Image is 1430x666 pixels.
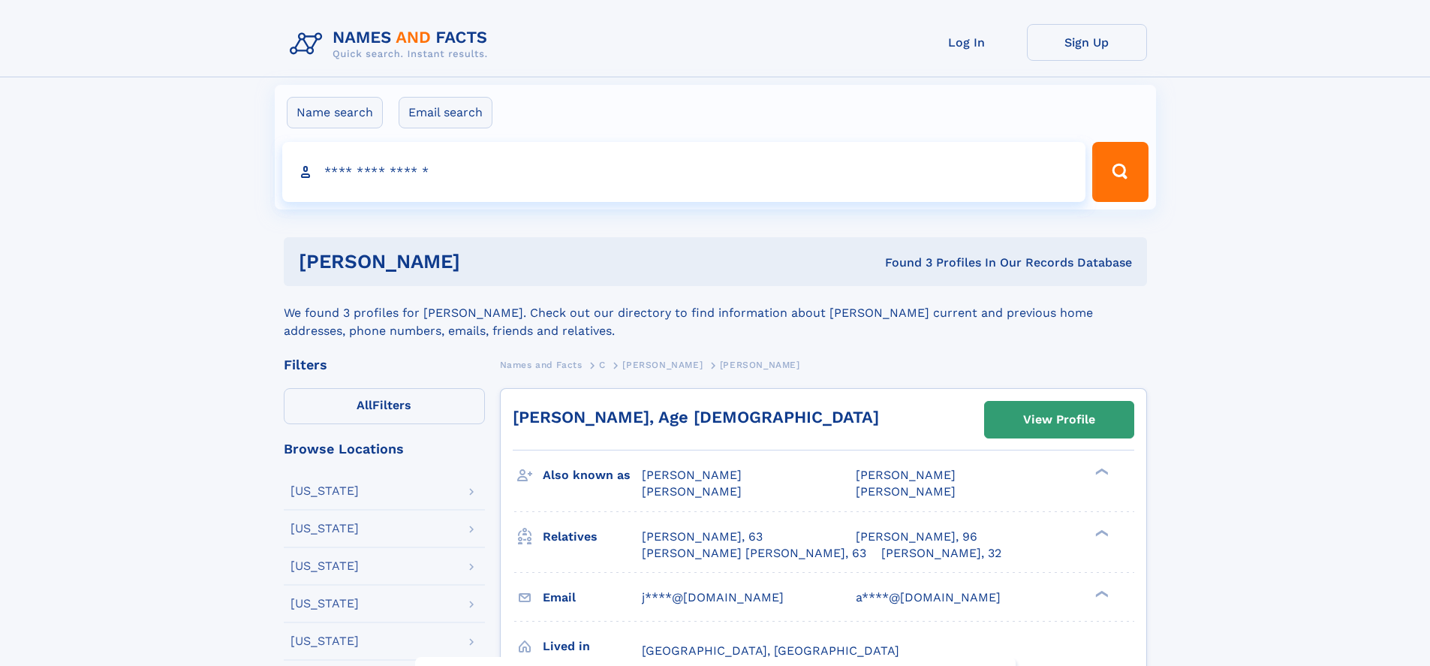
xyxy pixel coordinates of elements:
[513,408,879,426] a: [PERSON_NAME], Age [DEMOGRAPHIC_DATA]
[291,560,359,572] div: [US_STATE]
[856,529,977,545] a: [PERSON_NAME], 96
[299,252,673,271] h1: [PERSON_NAME]
[1091,528,1109,538] div: ❯
[284,442,485,456] div: Browse Locations
[291,485,359,497] div: [US_STATE]
[284,388,485,424] label: Filters
[673,255,1132,271] div: Found 3 Profiles In Our Records Database
[1023,402,1095,437] div: View Profile
[599,360,606,370] span: C
[543,524,642,550] h3: Relatives
[856,484,956,499] span: [PERSON_NAME]
[1092,142,1148,202] button: Search Button
[599,355,606,374] a: C
[1091,467,1109,477] div: ❯
[543,634,642,659] h3: Lived in
[543,463,642,488] h3: Also known as
[399,97,492,128] label: Email search
[291,523,359,535] div: [US_STATE]
[642,468,742,482] span: [PERSON_NAME]
[291,635,359,647] div: [US_STATE]
[642,643,899,658] span: [GEOGRAPHIC_DATA], [GEOGRAPHIC_DATA]
[622,360,703,370] span: [PERSON_NAME]
[1091,589,1109,598] div: ❯
[642,545,866,562] a: [PERSON_NAME] [PERSON_NAME], 63
[881,545,1001,562] a: [PERSON_NAME], 32
[907,24,1027,61] a: Log In
[856,468,956,482] span: [PERSON_NAME]
[287,97,383,128] label: Name search
[543,585,642,610] h3: Email
[1027,24,1147,61] a: Sign Up
[720,360,800,370] span: [PERSON_NAME]
[500,355,583,374] a: Names and Facts
[622,355,703,374] a: [PERSON_NAME]
[284,358,485,372] div: Filters
[357,398,372,412] span: All
[642,529,763,545] a: [PERSON_NAME], 63
[291,598,359,610] div: [US_STATE]
[284,286,1147,340] div: We found 3 profiles for [PERSON_NAME]. Check out our directory to find information about [PERSON_...
[642,484,742,499] span: [PERSON_NAME]
[282,142,1086,202] input: search input
[985,402,1133,438] a: View Profile
[284,24,500,65] img: Logo Names and Facts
